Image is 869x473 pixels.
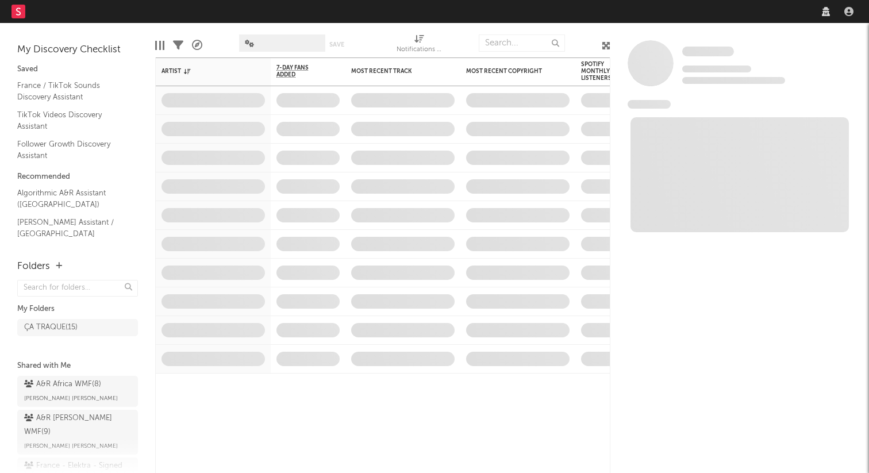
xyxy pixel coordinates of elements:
[682,66,751,72] span: Tracking Since: [DATE]
[682,77,785,84] span: 0 fans last week
[351,68,437,75] div: Most Recent Track
[24,439,118,453] span: [PERSON_NAME] [PERSON_NAME]
[17,43,138,57] div: My Discovery Checklist
[682,46,734,57] a: Some Artist
[466,68,552,75] div: Most Recent Copyright
[17,216,126,240] a: [PERSON_NAME] Assistant / [GEOGRAPHIC_DATA]
[24,378,101,391] div: A&R Africa WMF ( 8 )
[682,47,734,56] span: Some Artist
[276,64,322,78] span: 7-Day Fans Added
[17,410,138,455] a: A&R [PERSON_NAME] WMF(9)[PERSON_NAME] [PERSON_NAME]
[155,29,164,62] div: Edit Columns
[581,61,621,82] div: Spotify Monthly Listeners
[17,63,138,76] div: Saved
[479,34,565,52] input: Search...
[17,260,50,274] div: Folders
[17,170,138,184] div: Recommended
[17,359,138,373] div: Shared with Me
[162,68,248,75] div: Artist
[397,29,443,62] div: Notifications (Artist)
[17,280,138,297] input: Search for folders...
[17,109,126,132] a: TikTok Videos Discovery Assistant
[397,43,443,57] div: Notifications (Artist)
[24,321,78,334] div: ÇA TRAQUE ( 15 )
[17,376,138,407] a: A&R Africa WMF(8)[PERSON_NAME] [PERSON_NAME]
[24,391,118,405] span: [PERSON_NAME] [PERSON_NAME]
[17,79,126,103] a: France / TikTok Sounds Discovery Assistant
[173,29,183,62] div: Filters
[329,41,344,48] button: Save
[17,138,126,161] a: Follower Growth Discovery Assistant
[628,100,671,109] span: News Feed
[17,302,138,316] div: My Folders
[17,319,138,336] a: ÇA TRAQUE(15)
[192,29,202,62] div: A&R Pipeline
[17,187,126,210] a: Algorithmic A&R Assistant ([GEOGRAPHIC_DATA])
[24,412,128,439] div: A&R [PERSON_NAME] WMF ( 9 )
